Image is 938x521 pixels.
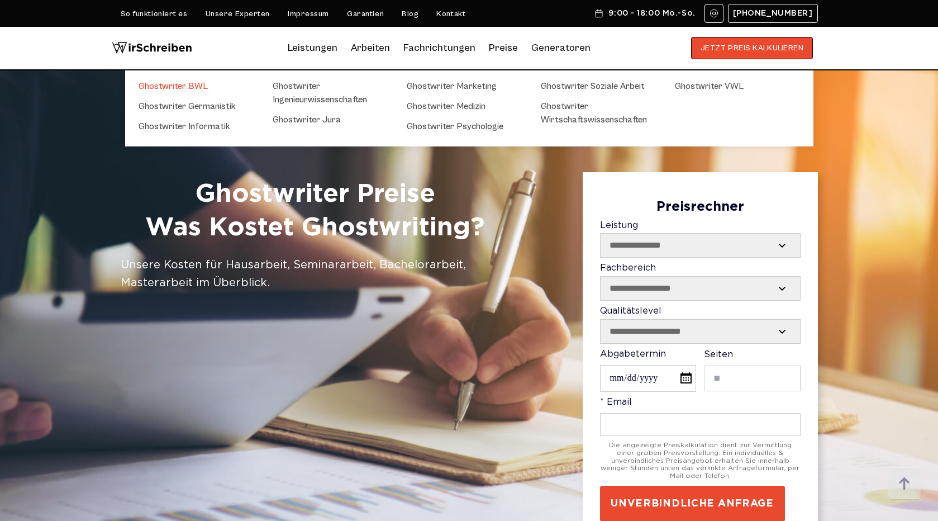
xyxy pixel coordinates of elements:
h1: Ghostwriter Preise Was Kostet Ghostwriting? [121,178,510,245]
a: Kontakt [436,10,465,18]
a: Fachrichtungen [403,39,475,57]
span: Seiten [704,351,733,359]
a: Ghostwriter Ingenieurwissenschaften [273,79,384,106]
label: Abgabetermin [600,349,696,392]
a: Blog [402,10,418,18]
img: Email [710,9,718,18]
a: [PHONE_NUMBER] [728,4,818,23]
select: Fachbereich [601,277,800,300]
a: Preise [489,42,518,54]
input: * Email [600,413,801,436]
label: Leistung [600,221,801,258]
a: Ghostwriter Germanistik [139,100,250,113]
a: Ghostwriter Jura [273,113,384,126]
input: Abgabetermin [600,365,696,391]
a: Leistungen [288,39,337,57]
span: UNVERBINDLICHE ANFRAGE [611,497,774,510]
a: Ghostwriter Psychologie [407,120,518,133]
a: So funktioniert es [121,10,188,18]
a: Ghostwriter Soziale Arbeit [541,79,653,93]
div: Unsere Kosten für Hausarbeit, Seminararbeit, Bachelorarbeit, Masterarbeit im Überblick. [121,256,510,292]
div: Preisrechner [600,200,801,215]
label: * Email [600,397,801,436]
a: Ghostwriter VWL [675,79,787,93]
a: Ghostwriter Marketing [407,79,518,93]
img: Schedule [594,9,604,18]
a: Arbeiten [351,39,390,57]
img: logo wirschreiben [112,37,192,59]
span: [PHONE_NUMBER] [733,9,813,18]
a: Ghostwriter Medizin [407,100,518,113]
button: JETZT PREIS KALKULIEREN [691,37,813,59]
label: Fachbereich [600,263,801,301]
a: Ghostwriter BWL [139,79,250,93]
span: 9:00 - 18:00 Mo.-So. [608,9,695,18]
a: Impressum [288,10,329,18]
a: Unsere Experten [206,10,270,18]
a: Ghostwriter Wirtschaftswissenschaften [541,100,653,126]
a: Garantien [347,10,384,18]
a: Generatoren [531,39,591,57]
a: Ghostwriter Informatik [139,120,250,133]
select: Leistung [601,234,800,257]
img: button top [888,467,921,501]
label: Qualitätslevel [600,306,801,344]
select: Qualitätslevel [601,320,800,343]
div: Die angezeigte Preiskalkulation dient zur Vermittlung einer groben Preisvorstellung. Ein individu... [600,442,801,480]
